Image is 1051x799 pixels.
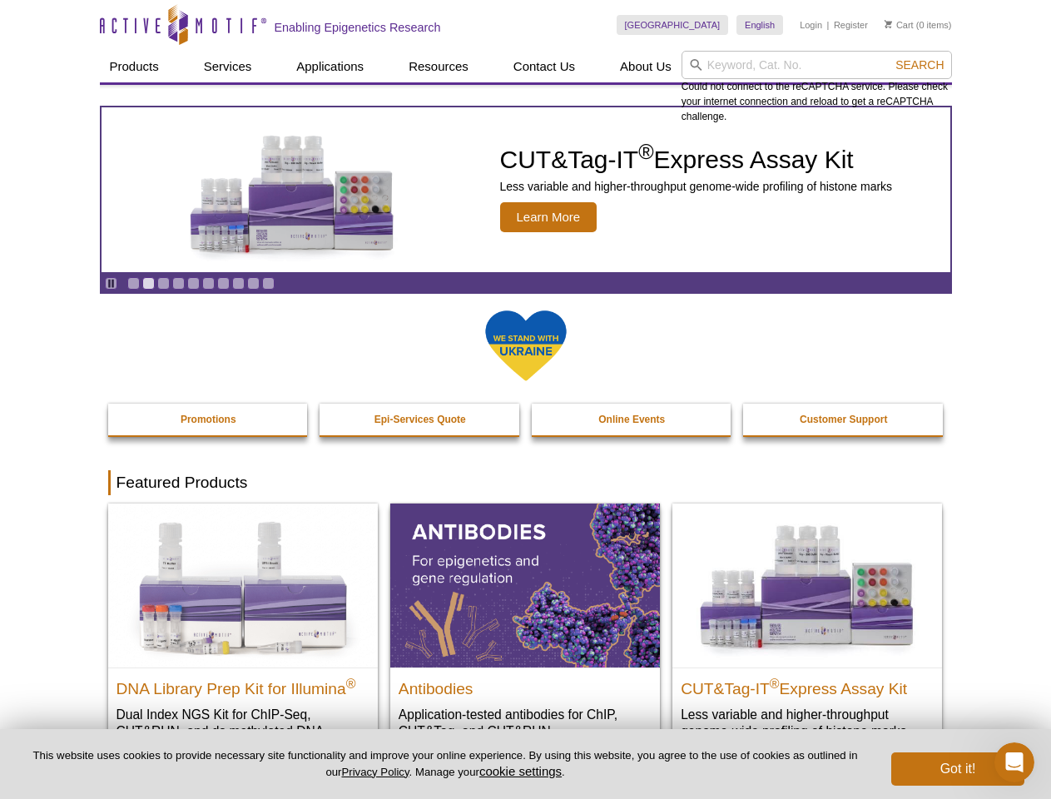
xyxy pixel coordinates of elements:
strong: Epi-Services Quote [374,414,466,425]
img: CUT&Tag-IT® Express Assay Kit [672,504,942,667]
a: Go to slide 4 [172,277,185,290]
a: Customer Support [743,404,944,435]
button: cookie settings [479,764,562,778]
h2: CUT&Tag-IT Express Assay Kit [681,672,934,697]
a: Go to slide 8 [232,277,245,290]
a: Services [194,51,262,82]
strong: Promotions [181,414,236,425]
h2: Featured Products [108,470,944,495]
img: All Antibodies [390,504,660,667]
a: CUT&Tag-IT Express Assay Kit CUT&Tag-IT®Express Assay Kit Less variable and higher-throughput gen... [102,107,950,272]
h2: Antibodies [399,672,652,697]
article: CUT&Tag-IT Express Assay Kit [102,107,950,272]
img: Your Cart [885,20,892,28]
a: Go to slide 5 [187,277,200,290]
h2: CUT&Tag-IT Express Assay Kit [500,147,893,172]
h2: Enabling Epigenetics Research [275,20,441,35]
img: CUT&Tag-IT Express Assay Kit [155,98,429,281]
a: Contact Us [503,51,585,82]
button: Search [890,57,949,72]
p: Application-tested antibodies for ChIP, CUT&Tag, and CUT&RUN. [399,706,652,740]
a: Go to slide 3 [157,277,170,290]
sup: ® [346,676,356,690]
div: Could not connect to the reCAPTCHA service. Please check your internet connection and reload to g... [682,51,952,124]
a: Privacy Policy [341,766,409,778]
strong: Customer Support [800,414,887,425]
span: Search [895,58,944,72]
li: (0 items) [885,15,952,35]
p: Dual Index NGS Kit for ChIP-Seq, CUT&RUN, and ds methylated DNA assays. [117,706,369,757]
p: This website uses cookies to provide necessary site functionality and improve your online experie... [27,748,864,780]
p: Less variable and higher-throughput genome-wide profiling of histone marks​. [681,706,934,740]
h2: DNA Library Prep Kit for Illumina [117,672,369,697]
a: Products [100,51,169,82]
strong: Online Events [598,414,665,425]
input: Keyword, Cat. No. [682,51,952,79]
a: Go to slide 7 [217,277,230,290]
a: Resources [399,51,478,82]
a: Toggle autoplay [105,277,117,290]
a: [GEOGRAPHIC_DATA] [617,15,729,35]
a: About Us [610,51,682,82]
a: Online Events [532,404,733,435]
li: | [827,15,830,35]
img: DNA Library Prep Kit for Illumina [108,504,378,667]
sup: ® [638,140,653,163]
a: Epi-Services Quote [320,404,521,435]
iframe: Intercom live chat [994,742,1034,782]
a: CUT&Tag-IT® Express Assay Kit CUT&Tag-IT®Express Assay Kit Less variable and higher-throughput ge... [672,504,942,756]
a: Go to slide 10 [262,277,275,290]
a: Promotions [108,404,310,435]
a: Go to slide 2 [142,277,155,290]
a: DNA Library Prep Kit for Illumina DNA Library Prep Kit for Illumina® Dual Index NGS Kit for ChIP-... [108,504,378,772]
button: Got it! [891,752,1024,786]
a: Go to slide 1 [127,277,140,290]
sup: ® [770,676,780,690]
span: Learn More [500,202,597,232]
a: Go to slide 6 [202,277,215,290]
p: Less variable and higher-throughput genome-wide profiling of histone marks [500,179,893,194]
a: Applications [286,51,374,82]
a: All Antibodies Antibodies Application-tested antibodies for ChIP, CUT&Tag, and CUT&RUN. [390,504,660,756]
a: Register [834,19,868,31]
a: Login [800,19,822,31]
a: Cart [885,19,914,31]
a: Go to slide 9 [247,277,260,290]
a: English [736,15,783,35]
img: We Stand With Ukraine [484,309,568,383]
